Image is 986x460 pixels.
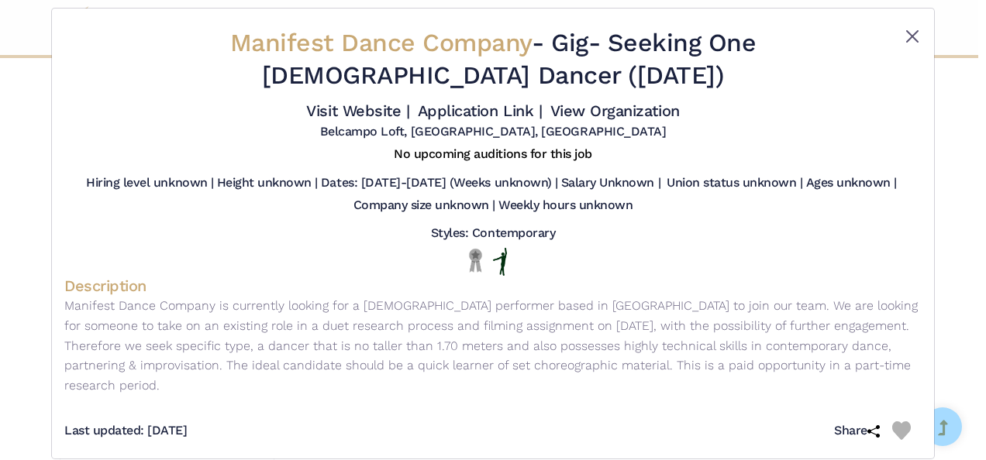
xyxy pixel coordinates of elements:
[320,124,667,140] h5: Belcampo Loft, [GEOGRAPHIC_DATA], [GEOGRAPHIC_DATA]
[86,175,213,191] h5: Hiring level unknown |
[306,101,409,120] a: Visit Website |
[892,421,911,440] img: Heart
[806,175,897,191] h5: Ages unknown |
[498,197,633,214] h5: Weekly hours unknown
[550,101,680,120] a: View Organization
[136,27,850,91] h2: - - Seeking One [DEMOGRAPHIC_DATA] Dancer ([DATE])
[466,248,485,272] img: Local
[230,28,532,57] span: Manifest Dance Company
[667,175,802,191] h5: Union status unknown |
[64,276,922,296] h4: Description
[418,101,542,120] a: Application Link |
[321,175,558,191] h5: Dates: [DATE]-[DATE] (Weeks unknown) |
[64,296,922,395] p: Manifest Dance Company is currently looking for a [DEMOGRAPHIC_DATA] performer based in [GEOGRAPH...
[903,27,922,46] button: Close
[834,423,892,439] h5: Share
[64,423,187,439] h5: Last updated: [DATE]
[431,225,555,242] h5: Styles: Contemporary
[353,197,495,214] h5: Company size unknown |
[394,146,592,163] h5: No upcoming auditions for this job
[493,248,507,276] img: Flat
[551,28,588,57] span: Gig
[217,175,318,191] h5: Height unknown |
[561,175,660,191] h5: Salary Unknown |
